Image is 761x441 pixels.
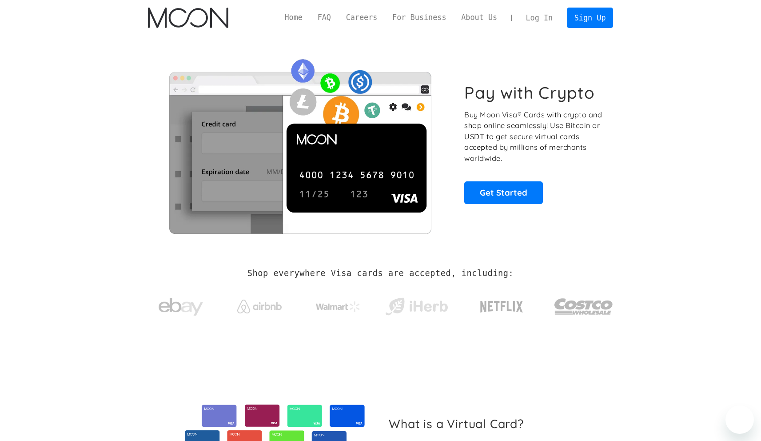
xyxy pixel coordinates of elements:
img: Airbnb [237,300,282,313]
a: Sign Up [567,8,613,28]
h1: Pay with Crypto [464,83,595,103]
a: Netflix [462,287,542,322]
a: home [148,8,228,28]
img: Netflix [479,296,524,318]
img: Moon Cards let you spend your crypto anywhere Visa is accepted. [148,53,452,233]
a: Log In [518,8,560,28]
a: Home [277,12,310,23]
a: FAQ [310,12,339,23]
a: Airbnb [226,291,292,318]
img: ebay [159,293,203,321]
h2: Shop everywhere Visa cards are accepted, including: [247,269,514,278]
a: Walmart [305,293,371,317]
img: iHerb [383,295,450,318]
img: Moon Logo [148,8,228,28]
a: Costco [554,281,614,328]
a: Careers [339,12,385,23]
p: Buy Moon Visa® Cards with crypto and shop online seamlessly! Use Bitcoin or USDT to get secure vi... [464,109,603,164]
a: iHerb [383,286,450,323]
a: ebay [148,284,214,325]
iframe: Button to launch messaging window [725,405,754,434]
a: About Us [454,12,505,23]
img: Walmart [316,301,360,312]
a: For Business [385,12,454,23]
h2: What is a Virtual Card? [389,417,606,431]
a: Get Started [464,181,543,204]
img: Costco [554,290,614,323]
